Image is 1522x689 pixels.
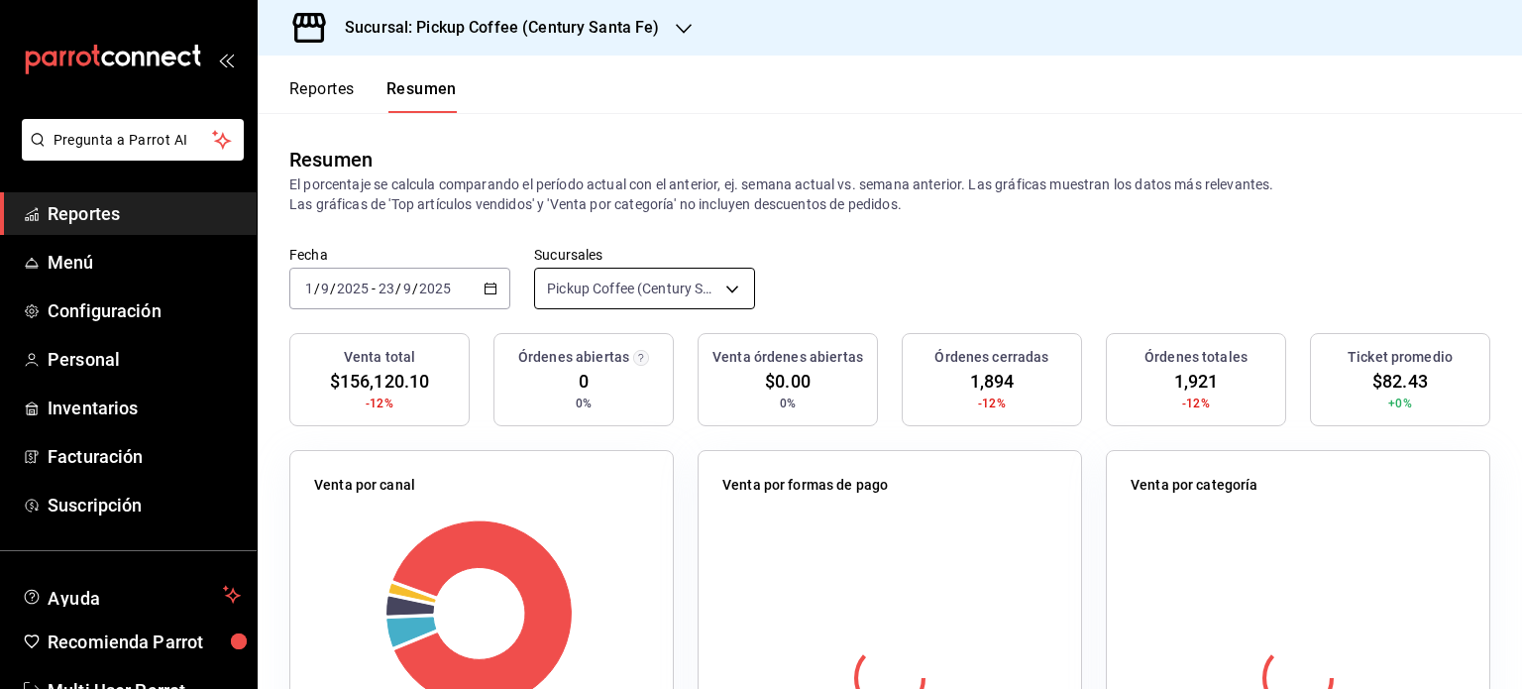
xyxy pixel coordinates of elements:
span: Recomienda Parrot [48,629,241,655]
h3: Órdenes cerradas [934,347,1048,368]
span: 0 [579,368,589,395]
span: $82.43 [1372,368,1428,395]
span: 1,921 [1174,368,1219,395]
label: Sucursales [534,248,755,262]
span: Reportes [48,200,241,227]
span: Pregunta a Parrot AI [54,130,213,151]
h3: Sucursal: Pickup Coffee (Century Santa Fe) [329,16,660,40]
input: -- [378,281,395,296]
span: -12% [978,395,1006,412]
span: Personal [48,346,241,373]
span: Pickup Coffee (Century Santa Fe) [547,279,718,298]
button: open_drawer_menu [218,52,234,67]
span: Facturación [48,443,241,470]
p: Venta por formas de pago [722,475,888,496]
h3: Venta total [344,347,415,368]
span: 1,894 [970,368,1015,395]
button: Pregunta a Parrot AI [22,119,244,161]
span: / [395,281,401,296]
span: / [330,281,336,296]
p: El porcentaje se calcula comparando el período actual con el anterior, ej. semana actual vs. sema... [289,174,1490,214]
span: Suscripción [48,492,241,518]
span: Configuración [48,297,241,324]
span: $0.00 [765,368,811,395]
span: - [372,281,376,296]
div: navigation tabs [289,79,457,113]
input: -- [402,281,412,296]
h3: Órdenes abiertas [518,347,629,368]
span: -12% [1182,395,1210,412]
span: Ayuda [48,583,215,607]
label: Fecha [289,248,510,262]
span: / [314,281,320,296]
span: +0% [1388,395,1411,412]
a: Pregunta a Parrot AI [14,144,244,165]
span: / [412,281,418,296]
h3: Órdenes totales [1144,347,1248,368]
span: Menú [48,249,241,276]
div: Resumen [289,145,373,174]
input: ---- [336,281,370,296]
input: -- [320,281,330,296]
span: $156,120.10 [330,368,429,395]
input: -- [304,281,314,296]
button: Resumen [386,79,457,113]
p: Venta por canal [314,475,415,496]
h3: Venta órdenes abiertas [712,347,863,368]
span: -12% [366,395,393,412]
h3: Ticket promedio [1348,347,1453,368]
span: Inventarios [48,395,241,421]
span: 0% [780,395,796,412]
input: ---- [418,281,452,296]
button: Reportes [289,79,355,113]
span: 0% [576,395,592,412]
p: Venta por categoría [1131,475,1258,496]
